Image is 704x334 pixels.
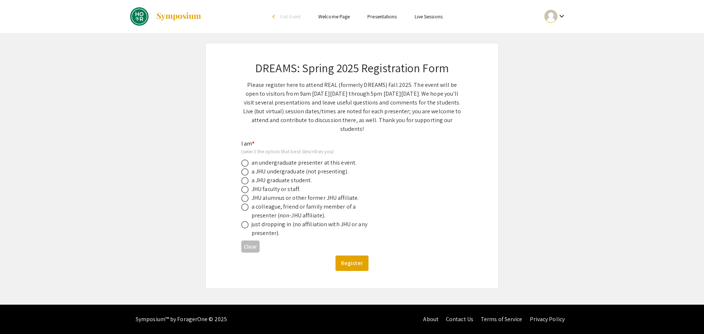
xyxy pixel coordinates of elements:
[423,315,439,323] a: About
[557,12,566,21] mat-icon: Expand account dropdown
[280,13,301,20] span: Exit Event
[252,202,380,220] div: a colleague, friend or family member of a presenter (non-JHU affiliate).
[530,315,565,323] a: Privacy Policy
[537,8,574,25] button: Expand account dropdown
[130,7,148,26] img: JHU: REAL Fall 2025 (formerly DREAMS)
[241,241,260,253] button: Clear
[415,13,443,20] a: Live Sessions
[252,185,300,194] div: JHU faculty or staff.
[481,315,522,323] a: Terms of Service
[156,12,202,21] img: Symposium by ForagerOne
[241,148,451,155] div: (select the option that best describes you)
[252,194,359,202] div: JHU alumnus or other former JHU affiliate.
[335,256,368,271] button: Register
[252,158,356,167] div: an undergraduate presenter at this event.
[367,13,397,20] a: Presentations
[252,220,380,238] div: just dropping in (no affiliation with JHU or any presenter).
[252,167,349,176] div: a JHU undergraduate (not presenting).
[130,7,202,26] a: JHU: REAL Fall 2025 (formerly DREAMS)
[272,14,277,19] div: arrow_back_ios
[241,140,255,147] mat-label: I am
[136,305,227,334] div: Symposium™ by ForagerOne © 2025
[241,61,463,75] h2: DREAMS: Spring 2025 Registration Form
[5,301,31,329] iframe: Chat
[446,315,473,323] a: Contact Us
[318,13,350,20] a: Welcome Page
[241,81,463,133] p: Please register here to attend REAL (formerly DREAMS) Fall 2025. The event will be open to visito...
[252,176,312,185] div: a JHU graduate student.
